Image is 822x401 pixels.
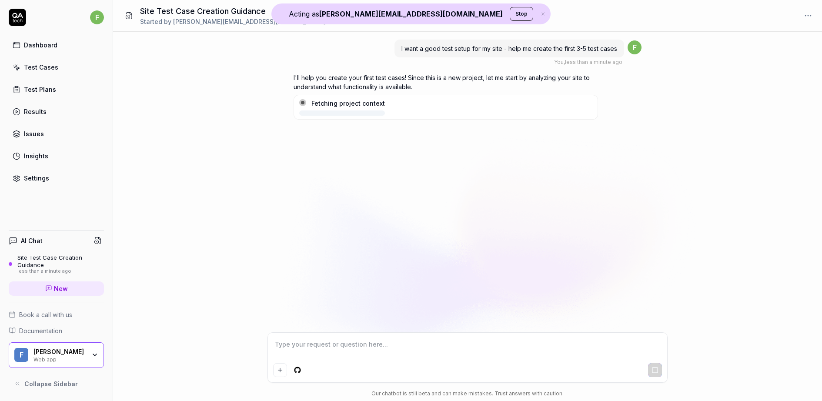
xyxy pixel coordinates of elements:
a: Issues [9,125,104,142]
div: Fredrik Test [33,348,86,356]
div: Insights [24,151,48,160]
div: Our chatbot is still beta and can make mistakes. Trust answers with caution. [267,390,668,398]
a: Test Plans [9,81,104,98]
h1: Site Test Case Creation Guidance [140,5,326,17]
a: Insights [9,147,104,164]
a: Settings [9,170,104,187]
span: Collapse Sidebar [24,379,78,388]
span: Book a call with us [19,310,72,319]
a: Documentation [9,326,104,335]
button: Add attachment [273,363,287,377]
a: Test Cases [9,59,104,76]
div: Site Test Case Creation Guidance [17,254,104,268]
button: Stop [510,7,533,21]
span: f [90,10,104,24]
span: I want a good test setup for my site - help me create the first 3-5 test cases [401,45,617,52]
div: Test Cases [24,63,58,72]
button: F[PERSON_NAME]Web app [9,342,104,368]
div: less than a minute ago [17,268,104,274]
span: New [54,284,68,293]
span: F [14,348,28,362]
a: New [9,281,104,296]
span: f [628,40,642,54]
span: [PERSON_NAME][EMAIL_ADDRESS][DOMAIN_NAME] [173,18,326,25]
div: Test Plans [24,85,56,94]
button: f [90,9,104,26]
a: Results [9,103,104,120]
p: I'll help you create your first test cases! Since this is a new project, let me start by analyzin... [294,73,598,91]
div: Started by [140,17,326,26]
div: Web app [33,355,86,362]
div: Settings [24,174,49,183]
div: Results [24,107,47,116]
div: Fetching project context [311,99,385,108]
span: You [554,59,564,65]
a: Book a call with us [9,310,104,319]
a: Dashboard [9,37,104,53]
a: Site Test Case Creation Guidanceless than a minute ago [9,254,104,274]
span: Documentation [19,326,62,335]
h4: AI Chat [21,236,43,245]
div: Issues [24,129,44,138]
button: Collapse Sidebar [9,375,104,392]
div: , less than a minute ago [554,58,622,66]
div: Dashboard [24,40,57,50]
